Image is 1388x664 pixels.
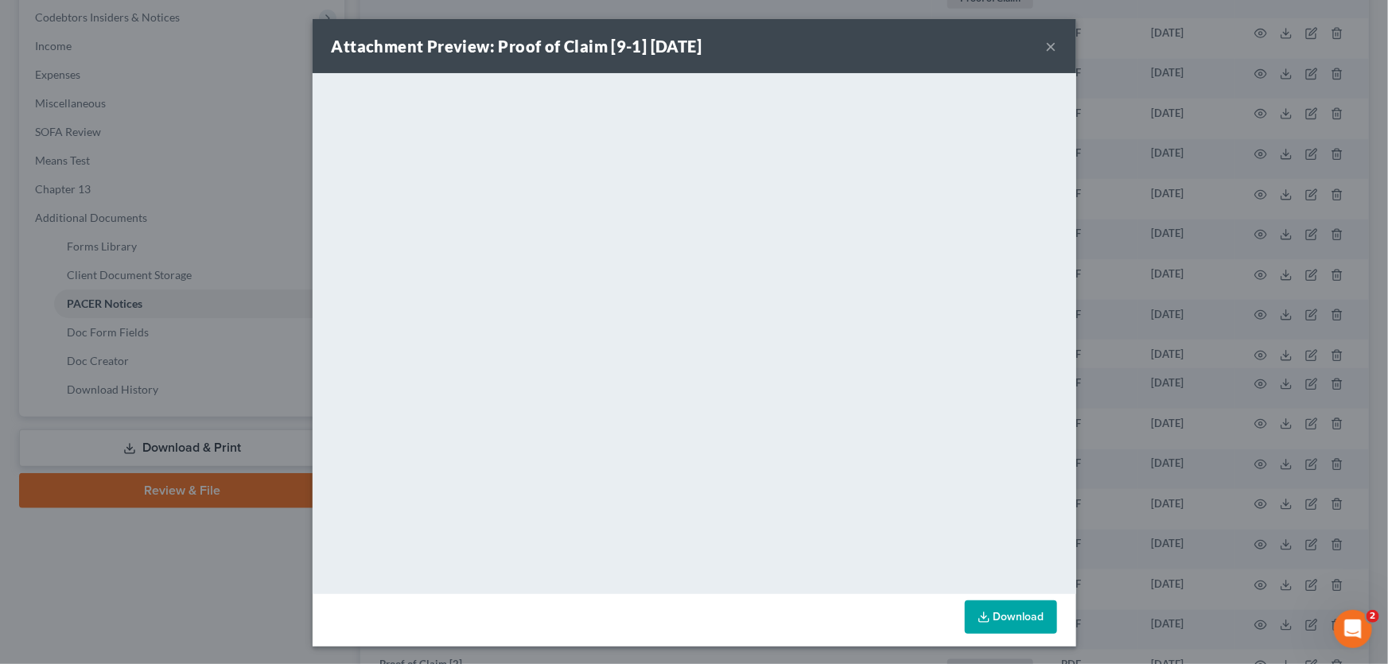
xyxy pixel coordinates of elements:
[1334,610,1372,648] iframe: Intercom live chat
[313,73,1076,590] iframe: <object ng-attr-data='[URL][DOMAIN_NAME]' type='application/pdf' width='100%' height='650px'></ob...
[332,37,702,56] strong: Attachment Preview: Proof of Claim [9-1] [DATE]
[1367,610,1379,623] span: 2
[1046,37,1057,56] button: ×
[965,600,1057,634] a: Download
